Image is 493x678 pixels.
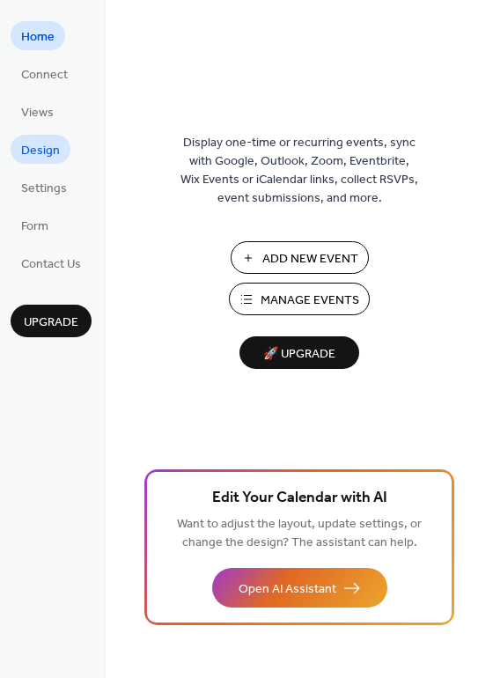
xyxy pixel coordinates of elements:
a: Home [11,21,65,50]
button: 🚀 Upgrade [239,336,359,369]
span: Settings [21,180,67,198]
span: Home [21,28,55,47]
span: Open AI Assistant [239,580,336,599]
a: Settings [11,173,77,202]
a: Contact Us [11,248,92,277]
span: Want to adjust the layout, update settings, or change the design? The assistant can help. [177,512,422,555]
span: Views [21,104,54,122]
span: Edit Your Calendar with AI [212,486,387,511]
span: Connect [21,66,68,85]
span: Upgrade [24,313,78,332]
a: Connect [11,59,78,88]
button: Add New Event [231,241,369,274]
button: Open AI Assistant [212,568,387,608]
span: Display one-time or recurring events, sync with Google, Outlook, Zoom, Eventbrite, Wix Events or ... [180,134,418,208]
span: Form [21,217,48,236]
span: Add New Event [262,250,358,269]
a: Form [11,210,59,240]
a: Design [11,135,70,164]
a: Views [11,97,64,126]
span: Contact Us [21,255,81,274]
span: Manage Events [261,291,359,310]
button: Manage Events [229,283,370,315]
span: Design [21,142,60,160]
span: 🚀 Upgrade [250,343,349,366]
button: Upgrade [11,305,92,337]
